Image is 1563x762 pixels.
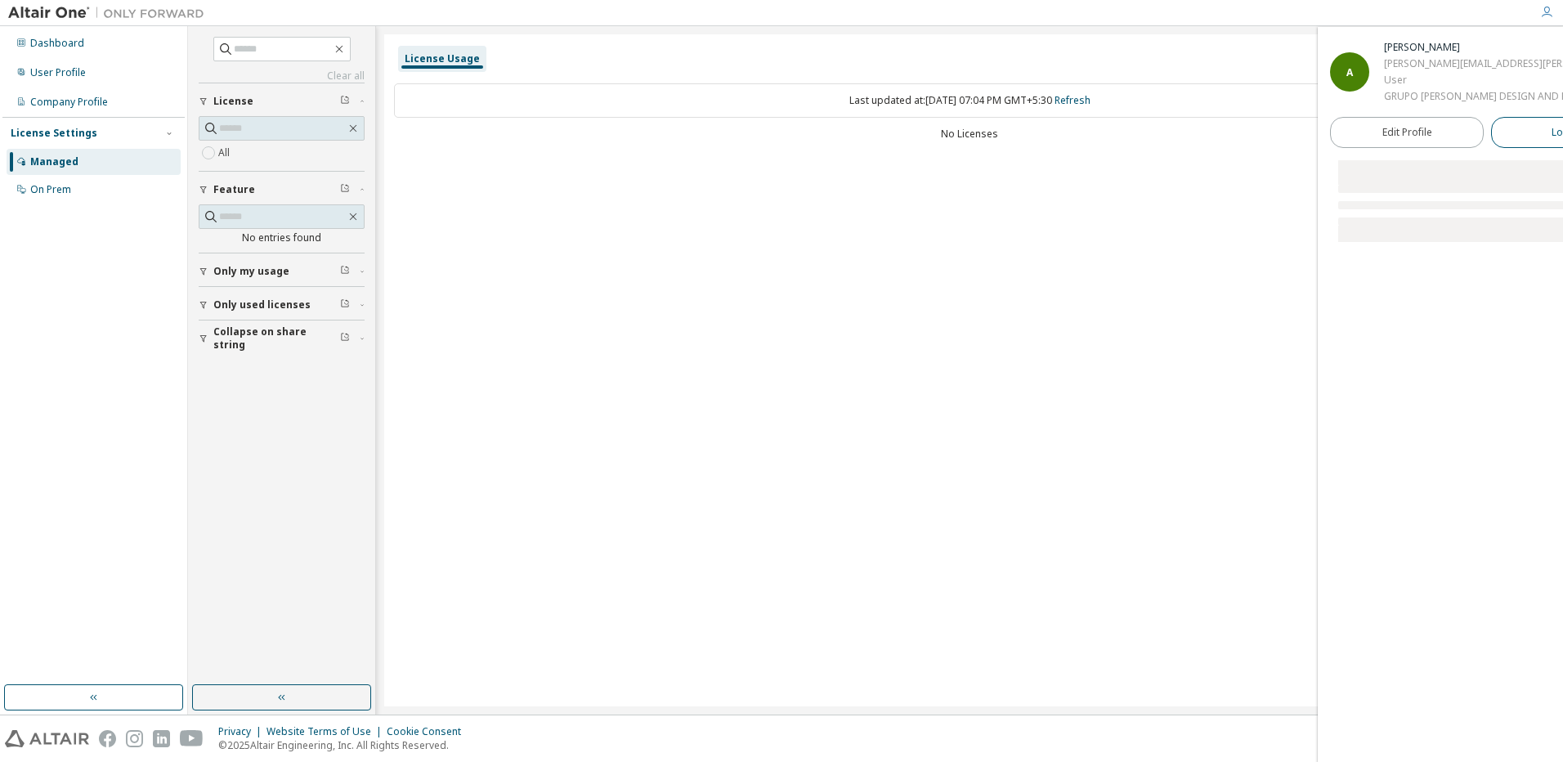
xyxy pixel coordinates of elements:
span: Feature [213,183,255,196]
div: Cookie Consent [387,725,471,738]
div: No entries found [199,231,365,244]
div: No Licenses [394,128,1545,141]
span: Clear filter [340,298,350,312]
span: Clear filter [340,183,350,196]
span: Collapse on share string [213,325,340,352]
label: All [218,143,233,163]
img: instagram.svg [126,730,143,747]
div: Company Profile [30,96,108,109]
button: License [199,83,365,119]
a: Clear all [199,69,365,83]
img: Altair One [8,5,213,21]
button: Only my usage [199,253,365,289]
button: Only used licenses [199,287,365,323]
img: facebook.svg [99,730,116,747]
div: On Prem [30,183,71,196]
button: Feature [199,172,365,208]
div: Website Terms of Use [266,725,387,738]
span: A [1346,65,1353,79]
img: altair_logo.svg [5,730,89,747]
img: linkedin.svg [153,730,170,747]
p: © 2025 Altair Engineering, Inc. All Rights Reserved. [218,738,471,752]
a: Refresh [1055,93,1091,107]
div: Managed [30,155,78,168]
span: License [213,95,253,108]
div: Privacy [218,725,266,738]
span: Clear filter [340,332,350,345]
div: Dashboard [30,37,84,50]
div: License Usage [405,52,480,65]
img: youtube.svg [180,730,204,747]
span: Clear filter [340,265,350,278]
span: Clear filter [340,95,350,108]
div: User Profile [30,66,86,79]
button: Collapse on share string [199,320,365,356]
span: Only my usage [213,265,289,278]
span: Edit Profile [1382,126,1432,139]
a: Edit Profile [1330,117,1484,148]
div: License Settings [11,127,97,140]
div: Last updated at: [DATE] 07:04 PM GMT+5:30 [394,83,1545,118]
span: Only used licenses [213,298,311,312]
